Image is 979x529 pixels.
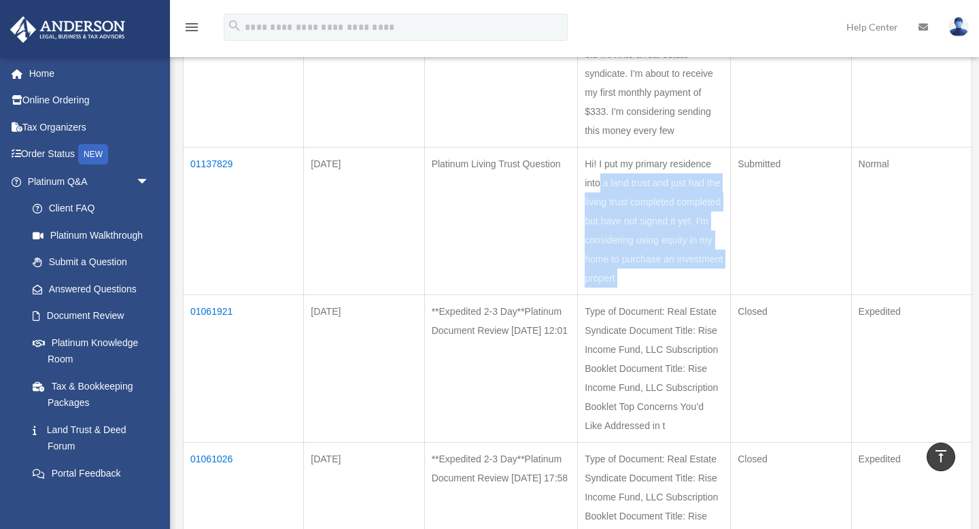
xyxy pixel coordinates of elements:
td: [DATE] [304,295,424,443]
img: User Pic [948,17,969,37]
a: Portal Feedback [19,460,163,487]
div: NEW [78,144,108,165]
td: 01137829 [184,148,304,295]
span: arrow_drop_down [136,168,163,196]
a: Platinum Q&Aarrow_drop_down [10,168,163,195]
td: Hi! I put my primary residence into a land trust and just had the living trust completed complete... [578,148,731,295]
a: Platinum Knowledge Room [19,329,163,373]
a: Tax & Bookkeeping Packages [19,373,163,416]
a: Client FAQ [19,195,163,222]
a: Tax Organizers [10,114,170,141]
td: 01061921 [184,295,304,443]
a: Submit a Question [19,249,163,276]
i: menu [184,19,200,35]
a: Platinum Walkthrough [19,222,163,249]
td: [DATE] [304,148,424,295]
a: Order StatusNEW [10,141,170,169]
i: search [227,18,242,33]
td: Normal [851,148,972,295]
td: Submitted [731,148,851,295]
a: Document Review [19,303,163,330]
a: menu [184,24,200,35]
td: Expedited [851,295,972,443]
td: Closed [731,295,851,443]
a: vertical_align_top [927,443,955,471]
td: **Expedited 2-3 Day**Platinum Document Review [DATE] 12:01 [424,295,578,443]
img: Anderson Advisors Platinum Portal [6,16,129,43]
a: Land Trust & Deed Forum [19,416,163,460]
a: Answered Questions [19,275,156,303]
td: Platinum Living Trust Question [424,148,578,295]
td: Type of Document: Real Estate Syndicate Document Title: Rise Income Fund, LLC Subscription Bookle... [578,295,731,443]
i: vertical_align_top [933,448,949,464]
a: Home [10,60,170,87]
a: Online Ordering [10,87,170,114]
